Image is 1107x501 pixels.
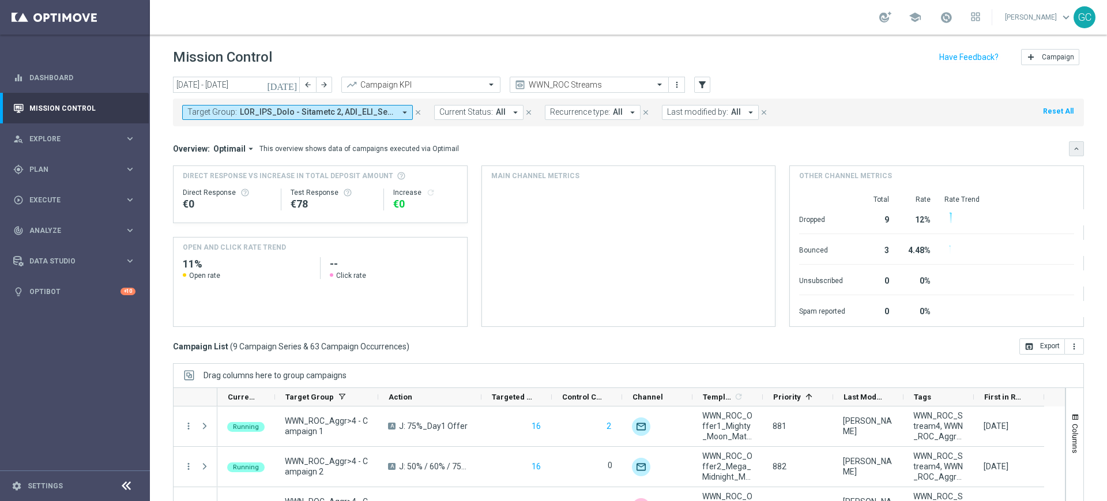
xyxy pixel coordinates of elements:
div: 12% [903,209,931,228]
button: arrow_forward [316,77,332,93]
i: arrow_drop_down [400,107,410,118]
i: [DATE] [267,80,298,90]
div: 0% [903,270,931,289]
div: 9 [859,209,889,228]
i: close [525,108,533,116]
i: equalizer [13,73,24,83]
span: Drag columns here to group campaigns [204,371,347,380]
div: €78 [291,197,374,211]
button: close [524,106,534,119]
button: filter_alt [694,77,710,93]
span: WWN_ROC_Stream4, WWN_ROC_Aggr>4 [913,410,964,442]
div: Dropped [799,209,845,228]
button: add Campaign [1021,49,1079,65]
div: +10 [121,288,135,295]
button: arrow_back [300,77,316,93]
span: Current Status [228,393,255,401]
h4: OPEN AND CLICK RATE TREND [183,242,286,253]
h3: Overview: [173,144,210,154]
span: Plan [29,166,125,173]
span: Target Group: [187,107,237,117]
button: Mission Control [13,104,136,113]
div: Gurshlyn Cooper [843,416,894,436]
i: refresh [734,392,743,401]
div: €0 [393,197,457,211]
i: person_search [13,134,24,144]
i: arrow_back [304,81,312,89]
div: 0% [903,301,931,319]
div: Analyze [13,225,125,236]
h2: -- [330,257,458,271]
div: Data Studio [13,256,125,266]
i: keyboard_arrow_right [125,255,135,266]
span: WWN_ROC_Offer1_Mighty_Moon_Match [702,410,753,442]
div: Press SPACE to select this row. [174,447,217,487]
i: close [642,108,650,116]
button: Optimail arrow_drop_down [210,144,259,154]
span: Running [233,464,259,471]
i: refresh [426,188,435,197]
h4: Main channel metrics [491,171,579,181]
div: 22 Sep 2025, Monday [984,461,1008,472]
div: Spam reported [799,301,845,319]
span: Columns [1071,424,1080,453]
span: Current Status: [439,107,493,117]
colored-tag: Running [227,461,265,472]
i: arrow_drop_down [510,107,521,118]
div: equalizer Dashboard [13,73,136,82]
i: close [760,108,768,116]
i: keyboard_arrow_right [125,133,135,144]
span: ( [230,341,233,352]
div: Rate [903,195,931,204]
input: Select date range [173,77,300,93]
button: open_in_browser Export [1019,338,1065,355]
span: Optimail [213,144,246,154]
div: This overview shows data of campaigns executed via Optimail [259,144,459,154]
div: 0 [859,301,889,319]
div: Execute [13,195,125,205]
button: Target Group: LOR_IPS_Dolo - Sitametc 2, ADI_ELI_Sedd - Eiusmodt 9, INC_UTL_Etdo - Magnaali 7, EN... [182,105,413,120]
span: WWN_ROC_Stream4, WWN_ROC_Aggr>4 [913,451,964,482]
span: 9 Campaign Series & 63 Campaign Occurrences [233,341,406,352]
i: close [414,108,422,116]
button: close [759,106,769,119]
div: Press SPACE to select this row. [174,406,217,447]
div: Press SPACE to select this row. [217,406,1044,447]
span: Action [389,393,412,401]
button: Data Studio keyboard_arrow_right [13,257,136,266]
a: Settings [28,483,63,489]
button: gps_fixed Plan keyboard_arrow_right [13,165,136,174]
span: All [496,107,506,117]
i: arrow_drop_down [745,107,756,118]
ng-select: WWN_ROC Streams [510,77,669,93]
span: All [613,107,623,117]
div: Test Response [291,188,374,197]
div: Row Groups [204,371,347,380]
span: keyboard_arrow_down [1060,11,1072,24]
div: Direct Response [183,188,272,197]
multiple-options-button: Export to CSV [1019,341,1084,351]
a: Dashboard [29,62,135,93]
span: Control Customers [562,393,603,401]
span: WWN_ROC_Aggr>4 - Campaign 1 [285,416,368,436]
span: school [909,11,921,24]
i: more_vert [1070,342,1079,351]
div: Plan [13,164,125,175]
div: Press SPACE to select this row. [217,447,1044,487]
i: keyboard_arrow_right [125,194,135,205]
span: Execute [29,197,125,204]
button: more_vert [183,461,194,472]
img: Optimail [632,417,650,436]
span: A [388,423,396,430]
i: keyboard_arrow_down [1072,145,1080,153]
i: arrow_drop_down [246,144,256,154]
ng-select: Campaign KPI [341,77,500,93]
div: GC [1074,6,1095,28]
button: more_vert [183,421,194,431]
div: Total [859,195,889,204]
span: WWN_ROC_Offer2_Mega_Midnight_Mystery [702,451,753,482]
span: Last modified by: [667,107,728,117]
